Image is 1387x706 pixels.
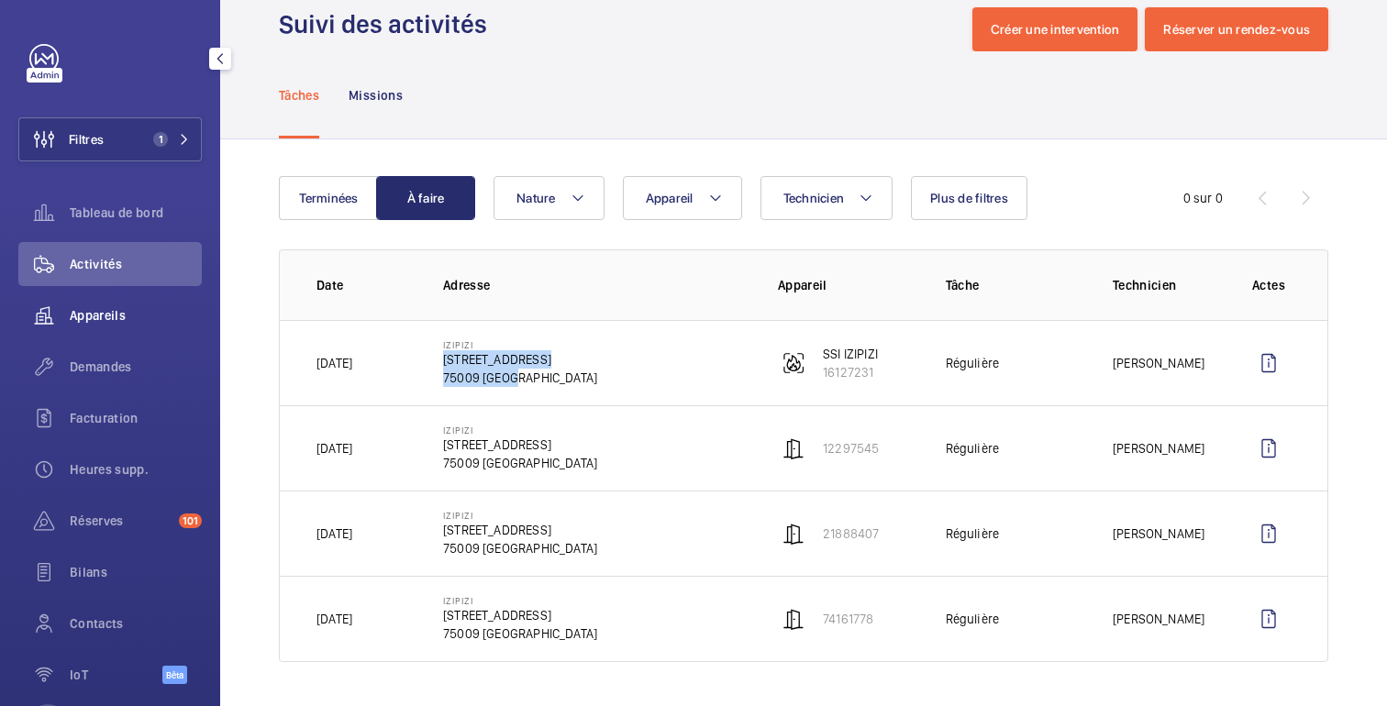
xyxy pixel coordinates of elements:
font: Nature [516,191,556,205]
font: Activités [70,257,122,271]
button: Créer une intervention [972,7,1138,51]
font: Facturation [70,411,139,425]
font: Date [316,278,343,292]
font: 75009 [GEOGRAPHIC_DATA] [443,370,597,385]
font: 16127231 [823,365,873,380]
font: 1 [159,133,163,146]
font: 12297545 [823,441,879,456]
font: IZIPIZI [443,510,473,521]
button: À faire [376,176,475,220]
img: automatic_door.svg [782,523,804,545]
font: Appareil [646,191,693,205]
font: 75009 [GEOGRAPHIC_DATA] [443,626,597,641]
font: [STREET_ADDRESS] [443,352,551,367]
font: [PERSON_NAME] [1113,526,1204,541]
font: Tâche [946,278,980,292]
font: 0 sur 0 [1183,191,1223,205]
font: [STREET_ADDRESS] [443,608,551,623]
font: À faire [407,191,445,205]
font: Appareil [778,278,827,292]
font: Régulière [946,526,1000,541]
font: Bêta [166,669,183,680]
font: Demandes [70,359,132,374]
button: Technicien [760,176,893,220]
font: 21888407 [823,526,879,541]
font: Créer une intervention [991,22,1120,37]
button: Réserver un rendez-vous [1145,7,1328,51]
font: 101 [183,514,198,527]
font: IZIPIZI [443,339,473,350]
font: Contacts [70,616,124,631]
font: [STREET_ADDRESS] [443,437,551,452]
font: Régulière [946,612,1000,626]
font: Réserver un rendez-vous [1163,22,1310,37]
font: [PERSON_NAME] [1113,441,1204,456]
font: Technicien [1113,278,1177,292]
button: Appareil [623,176,742,220]
font: Bilans [70,565,107,579]
font: [STREET_ADDRESS] [443,523,551,537]
font: Appareils [70,308,126,323]
font: [DATE] [316,526,352,541]
font: 75009 [GEOGRAPHIC_DATA] [443,456,597,470]
font: Plus de filtres [930,191,1008,205]
font: Régulière [946,441,1000,456]
button: Plus de filtres [911,176,1027,220]
font: SSI IZIPIZI [823,347,878,361]
font: 75009 [GEOGRAPHIC_DATA] [443,541,597,556]
button: Terminées [279,176,378,220]
font: Actes [1252,278,1285,292]
font: Terminées [299,191,358,205]
font: Adresse [443,278,490,292]
button: Nature [494,176,605,220]
font: [DATE] [316,612,352,626]
font: Suivi des activités [279,8,487,39]
font: IZIPIZI [443,425,473,436]
img: automatic_door.svg [782,437,804,459]
font: [DATE] [316,356,352,370]
img: automatic_door.svg [782,608,804,630]
font: 74161778 [823,612,873,626]
font: Tâches [279,88,319,103]
font: [PERSON_NAME] [1113,612,1204,626]
font: IZIPIZI [443,595,473,606]
font: Missions [349,88,403,103]
font: [PERSON_NAME] [1113,356,1204,370]
font: Heures supp. [70,462,149,477]
font: IoT [70,667,88,682]
font: Réserves [70,513,124,528]
font: Tableau de bord [70,205,163,220]
font: Technicien [783,191,845,205]
font: [DATE] [316,441,352,456]
button: Filtres1 [18,117,202,161]
img: fire_alarm.svg [782,352,804,374]
font: Filtres [69,132,104,147]
font: Régulière [946,356,1000,370]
